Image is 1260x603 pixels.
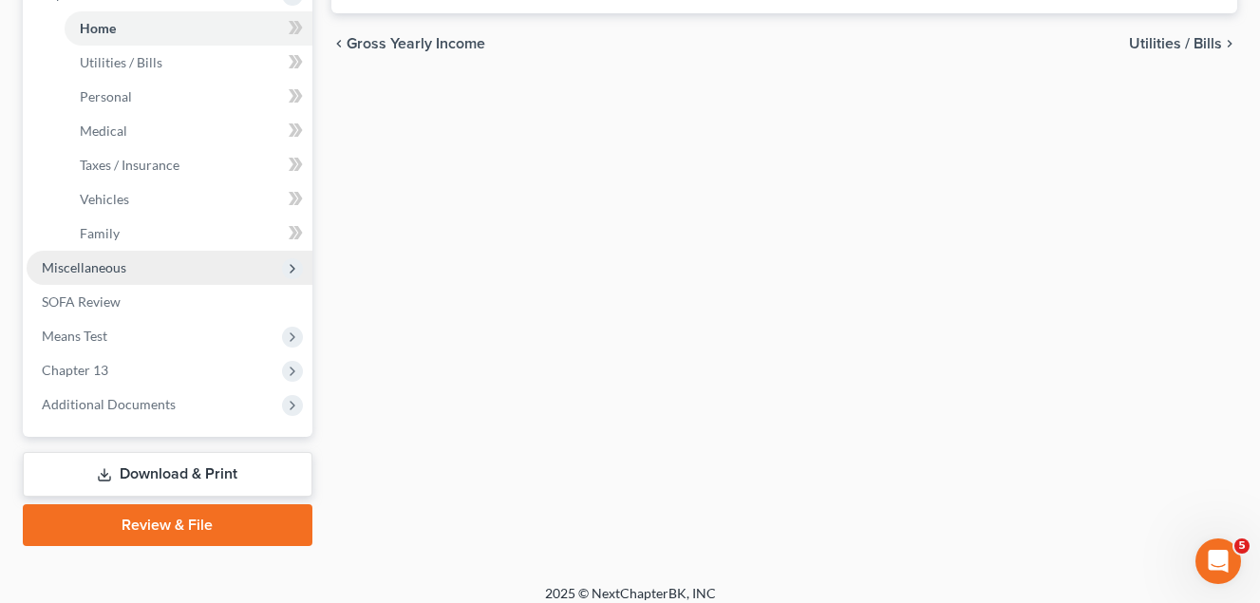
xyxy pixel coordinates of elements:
[42,259,126,275] span: Miscellaneous
[65,114,312,148] a: Medical
[80,157,179,173] span: Taxes / Insurance
[80,20,116,36] span: Home
[65,46,312,80] a: Utilities / Bills
[1234,538,1250,554] span: 5
[331,36,485,51] button: chevron_left Gross Yearly Income
[65,11,312,46] a: Home
[1129,36,1222,51] span: Utilities / Bills
[331,36,347,51] i: chevron_left
[42,293,121,310] span: SOFA Review
[42,396,176,412] span: Additional Documents
[80,88,132,104] span: Personal
[23,452,312,497] a: Download & Print
[80,191,129,207] span: Vehicles
[65,148,312,182] a: Taxes / Insurance
[347,36,485,51] span: Gross Yearly Income
[1195,538,1241,584] iframe: Intercom live chat
[65,80,312,114] a: Personal
[1129,36,1237,51] button: Utilities / Bills chevron_right
[42,362,108,378] span: Chapter 13
[1222,36,1237,51] i: chevron_right
[27,285,312,319] a: SOFA Review
[65,182,312,217] a: Vehicles
[80,122,127,139] span: Medical
[80,225,120,241] span: Family
[42,328,107,344] span: Means Test
[23,504,312,546] a: Review & File
[65,217,312,251] a: Family
[80,54,162,70] span: Utilities / Bills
